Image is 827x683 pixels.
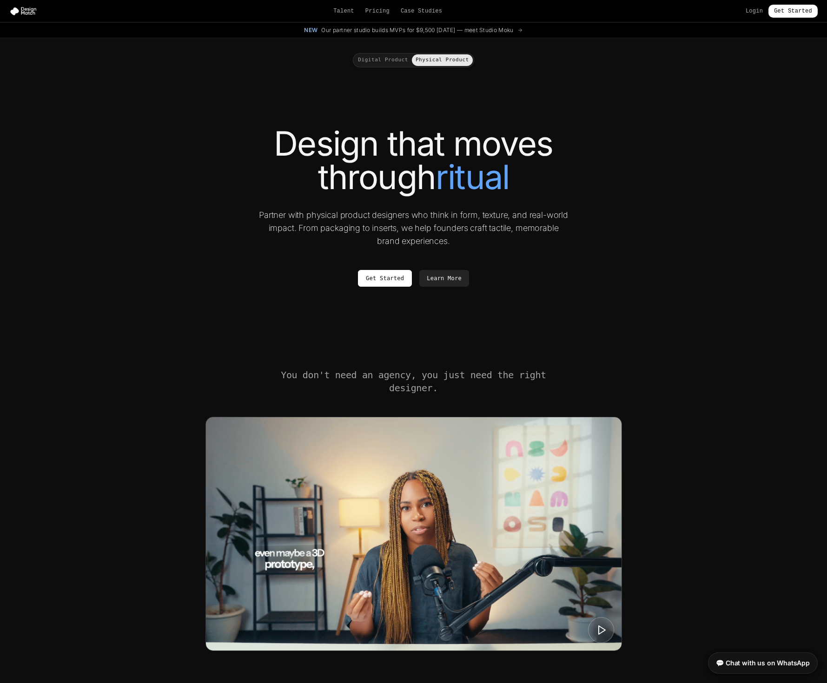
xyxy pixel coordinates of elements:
h1: Design that moves through [153,127,674,194]
a: Login [746,7,763,15]
img: Physical Product Design Match [206,417,622,650]
span: ritual [436,160,509,194]
a: Learn More [419,270,469,287]
span: New [304,26,318,34]
h2: You don't need an agency, you just need the right designer. [280,368,548,394]
img: Design Match [9,7,41,16]
a: Get Started [358,270,412,287]
a: Pricing [365,7,390,15]
a: Case Studies [401,7,442,15]
button: Digital Product [354,54,412,66]
button: Physical Product [412,54,473,66]
p: Partner with physical product designers who think in form, texture, and real-world impact. From p... [258,209,570,248]
a: Talent [333,7,354,15]
span: Our partner studio builds MVPs for $9,500 [DATE] — meet Studio Moku [321,26,513,34]
a: Get Started [768,5,818,18]
a: 💬 Chat with us on WhatsApp [708,652,818,674]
